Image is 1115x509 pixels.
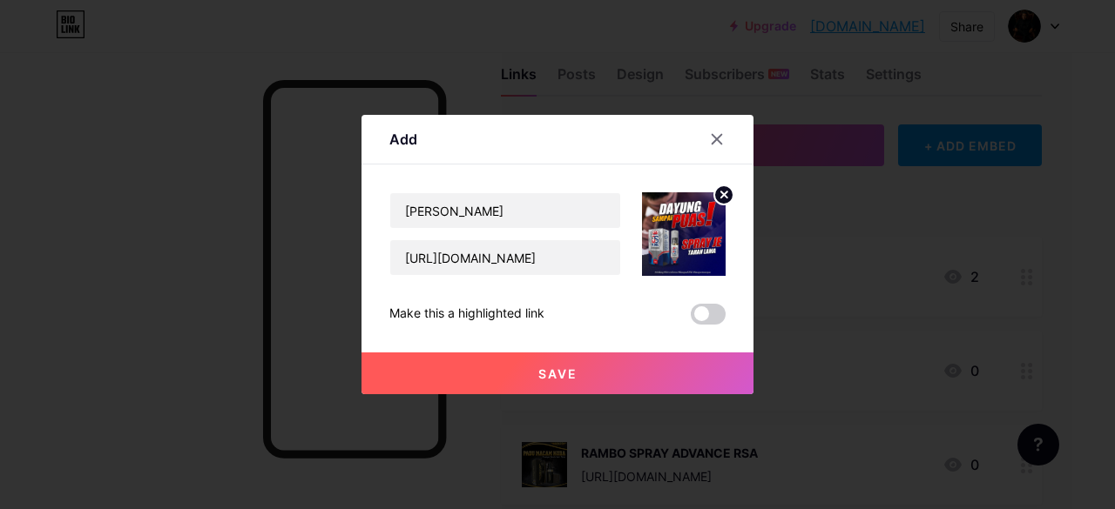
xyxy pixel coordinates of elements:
button: Save [362,352,753,394]
span: Save [538,366,578,381]
div: Make this a highlighted link [389,304,544,325]
img: link_thumbnail [642,192,726,276]
div: Add [389,129,417,150]
input: URL [390,240,620,275]
input: Title [390,193,620,228]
